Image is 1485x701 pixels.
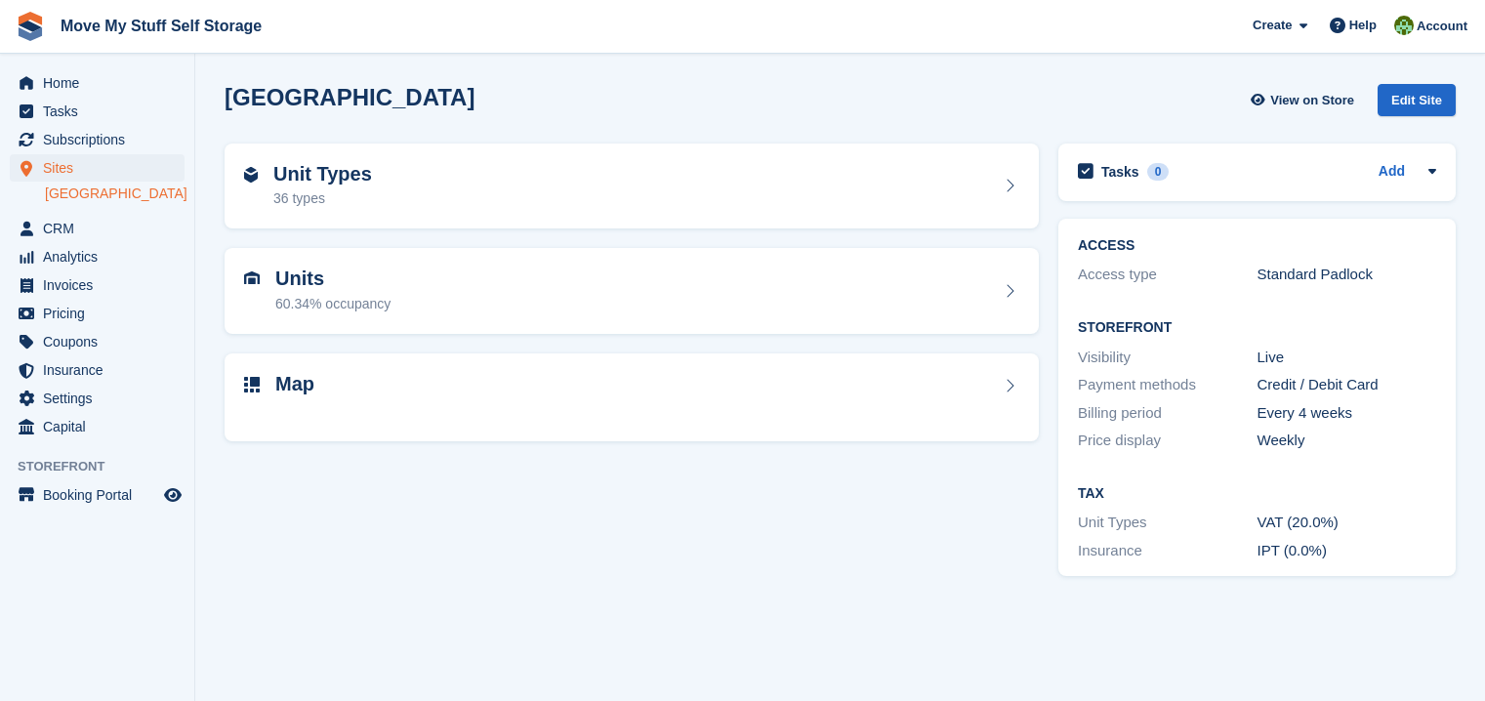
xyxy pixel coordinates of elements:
[10,154,185,182] a: menu
[1417,17,1467,36] span: Account
[1379,161,1405,184] a: Add
[43,98,160,125] span: Tasks
[225,248,1039,334] a: Units 60.34% occupancy
[10,69,185,97] a: menu
[244,167,258,183] img: unit-type-icn-2b2737a686de81e16bb02015468b77c625bbabd49415b5ef34ead5e3b44a266d.svg
[43,243,160,270] span: Analytics
[1258,264,1437,286] div: Standard Padlock
[244,271,260,285] img: unit-icn-7be61d7bf1b0ce9d3e12c5938cc71ed9869f7b940bace4675aadf7bd6d80202e.svg
[1078,347,1258,369] div: Visibility
[10,271,185,299] a: menu
[43,215,160,242] span: CRM
[1258,347,1437,369] div: Live
[225,84,474,110] h2: [GEOGRAPHIC_DATA]
[1147,163,1170,181] div: 0
[1078,402,1258,425] div: Billing period
[1078,320,1436,336] h2: Storefront
[1258,540,1437,562] div: IPT (0.0%)
[10,481,185,509] a: menu
[1253,16,1292,35] span: Create
[1258,512,1437,534] div: VAT (20.0%)
[16,12,45,41] img: stora-icon-8386f47178a22dfd0bd8f6a31ec36ba5ce8667c1dd55bd0f319d3a0aa187defe.svg
[10,413,185,440] a: menu
[1394,16,1414,35] img: Joel Booth
[53,10,269,42] a: Move My Stuff Self Storage
[43,385,160,412] span: Settings
[43,481,160,509] span: Booking Portal
[1078,264,1258,286] div: Access type
[43,413,160,440] span: Capital
[1078,374,1258,396] div: Payment methods
[1378,84,1456,124] a: Edit Site
[10,126,185,153] a: menu
[225,144,1039,229] a: Unit Types 36 types
[43,356,160,384] span: Insurance
[1101,163,1139,181] h2: Tasks
[275,268,391,290] h2: Units
[10,328,185,355] a: menu
[1258,402,1437,425] div: Every 4 weeks
[273,163,372,186] h2: Unit Types
[1248,84,1362,116] a: View on Store
[10,385,185,412] a: menu
[244,377,260,392] img: map-icn-33ee37083ee616e46c38cad1a60f524a97daa1e2b2c8c0bc3eb3415660979fc1.svg
[43,328,160,355] span: Coupons
[275,373,314,395] h2: Map
[10,243,185,270] a: menu
[273,188,372,209] div: 36 types
[1078,512,1258,534] div: Unit Types
[1258,430,1437,452] div: Weekly
[1078,486,1436,502] h2: Tax
[1258,374,1437,396] div: Credit / Debit Card
[1078,430,1258,452] div: Price display
[45,185,185,203] a: [GEOGRAPHIC_DATA]
[1349,16,1377,35] span: Help
[1270,91,1354,110] span: View on Store
[1078,540,1258,562] div: Insurance
[43,126,160,153] span: Subscriptions
[275,294,391,314] div: 60.34% occupancy
[10,98,185,125] a: menu
[225,353,1039,442] a: Map
[18,457,194,476] span: Storefront
[10,356,185,384] a: menu
[10,300,185,327] a: menu
[10,215,185,242] a: menu
[1378,84,1456,116] div: Edit Site
[1078,238,1436,254] h2: ACCESS
[43,69,160,97] span: Home
[43,154,160,182] span: Sites
[161,483,185,507] a: Preview store
[43,300,160,327] span: Pricing
[43,271,160,299] span: Invoices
